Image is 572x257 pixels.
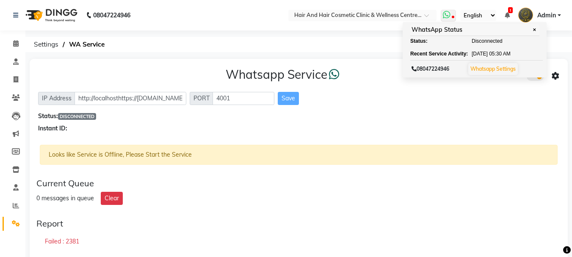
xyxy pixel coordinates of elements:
[36,218,561,229] div: Report
[58,113,96,120] span: DISCONNECTED
[468,63,518,75] button: Whatsapp Settings
[38,124,559,133] div: Instant ID:
[410,50,457,58] div: Recent Service Activity:
[472,50,488,58] span: [DATE]
[410,24,539,36] div: WhatsApp Status
[93,3,130,27] b: 08047224946
[508,7,513,13] span: 1
[36,194,94,203] div: 0 messages in queue
[190,92,213,105] span: PORT
[101,192,123,205] button: Clear
[531,27,538,33] span: ✕
[213,92,274,105] input: Sizing example input
[22,3,80,27] img: logo
[75,92,186,105] input: Sizing example input
[36,232,561,251] div: Failed : 2381
[40,145,558,165] div: Looks like Service is Offline, Please Start the Service
[489,50,511,58] span: 05:30 AM
[537,11,556,20] span: Admin
[410,37,457,45] div: Status:
[38,92,75,105] span: IP Address
[518,8,533,22] img: Admin
[36,178,561,188] div: Current Queue
[505,11,510,19] a: 1
[30,37,63,52] span: Settings
[470,66,516,72] a: Whatsapp Settings
[226,67,340,82] h3: Whatsapp Service
[38,112,559,121] div: Status:
[472,37,503,45] span: Disconnected
[412,66,449,72] span: 08047224946
[65,37,109,52] span: WA Service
